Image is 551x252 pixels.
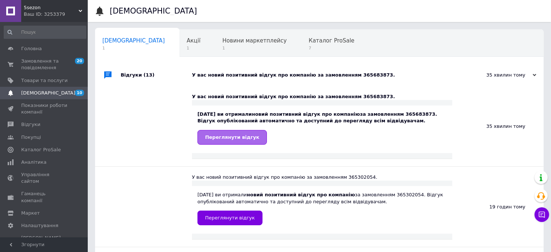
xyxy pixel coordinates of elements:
[192,72,463,78] div: У вас новий позитивний відгук про компанію за замовленням 365683873.
[102,45,165,51] span: 1
[192,93,452,100] div: У вас новий позитивний відгук про компанію за замовленням 365683873.
[24,4,79,11] span: 5sezon
[197,211,263,225] a: Переглянути відгук
[21,190,68,204] span: Гаманець компанії
[110,7,197,15] h1: [DEMOGRAPHIC_DATA]
[24,11,88,18] div: Ваш ID: 3253379
[192,174,452,181] div: У вас новий позитивний відгук про компанію за замовленням 365302054.
[252,111,360,117] b: новий позитивний відгук про компанію
[535,207,549,222] button: Чат з покупцем
[197,192,447,225] div: [DATE] ви отримали за замовленням 365302054. Відгук опублікований автоматично та доступний до пер...
[21,210,40,216] span: Маркет
[452,86,544,166] div: 35 хвилин тому
[21,45,42,52] span: Головна
[21,58,68,71] span: Замовлення та повідомлення
[21,134,41,141] span: Покупці
[309,37,354,44] span: Каталог ProSale
[205,215,255,220] span: Переглянути відгук
[197,111,447,144] div: [DATE] ви отримали за замовленням 365683873. Відгук опублікований автоматично та доступний до пер...
[222,37,287,44] span: Новини маркетплейсу
[144,72,155,78] span: (13)
[197,130,267,145] a: Переглянути відгук
[75,90,84,96] span: 10
[187,45,201,51] span: 1
[21,171,68,185] span: Управління сайтом
[121,64,192,86] div: Відгуки
[205,134,259,140] span: Переглянути відгук
[21,77,68,84] span: Товари та послуги
[187,37,201,44] span: Акції
[21,159,46,166] span: Аналітика
[309,45,354,51] span: 7
[4,26,86,39] input: Пошук
[75,58,84,64] span: 20
[222,45,287,51] span: 1
[102,37,165,44] span: [DEMOGRAPHIC_DATA]
[21,121,40,128] span: Відгуки
[247,192,355,197] b: новий позитивний відгук про компанію
[452,167,544,247] div: 19 годин тому
[21,147,61,153] span: Каталог ProSale
[21,222,59,229] span: Налаштування
[21,102,68,115] span: Показники роботи компанії
[463,72,536,78] div: 35 хвилин тому
[21,90,75,96] span: [DEMOGRAPHIC_DATA]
